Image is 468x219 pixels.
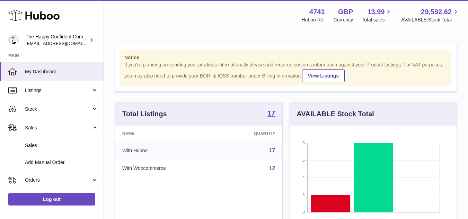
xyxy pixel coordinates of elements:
[309,7,325,17] strong: 4741
[401,7,460,23] a: 29,592.62 AVAILABLE Stock Total
[302,69,345,82] a: View Listings
[25,159,98,166] span: Add Manual Order
[25,125,91,131] span: Sales
[26,34,88,47] div: The Happy Confident Company
[26,40,102,46] span: [EMAIL_ADDRESS][DOMAIN_NAME]
[219,126,282,142] th: Quantity
[25,106,91,112] span: Stock
[338,7,353,17] strong: GBP
[8,35,19,45] img: contact@happyconfident.com
[302,141,304,145] text: 8
[362,7,392,23] a: 13.99 Total sales
[124,54,448,61] strong: Notice
[115,159,219,177] td: With Woocommerce
[302,158,304,162] text: 6
[25,142,98,149] span: Sales
[302,175,304,180] text: 4
[269,147,275,153] a: 17
[267,110,275,118] a: 17
[401,17,460,23] span: AVAILABLE Stock Total
[302,17,325,23] div: Huboo Ref
[124,62,448,82] div: If you're planning on sending your products internationally please add required customs informati...
[302,210,304,214] text: 0
[25,177,91,183] span: Orders
[269,165,275,171] a: 12
[122,109,167,119] h3: Total Listings
[421,7,452,17] span: 29,592.62
[25,87,91,94] span: Listings
[25,69,98,75] span: My Dashboard
[8,193,95,206] a: Log out
[302,193,304,197] text: 2
[297,109,374,119] h3: AVAILABLE Stock Total
[115,126,219,142] th: Name
[362,17,392,23] span: Total sales
[115,142,219,159] td: With Huboo
[267,110,275,117] strong: 17
[334,17,353,23] div: Currency
[367,7,385,17] span: 13.99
